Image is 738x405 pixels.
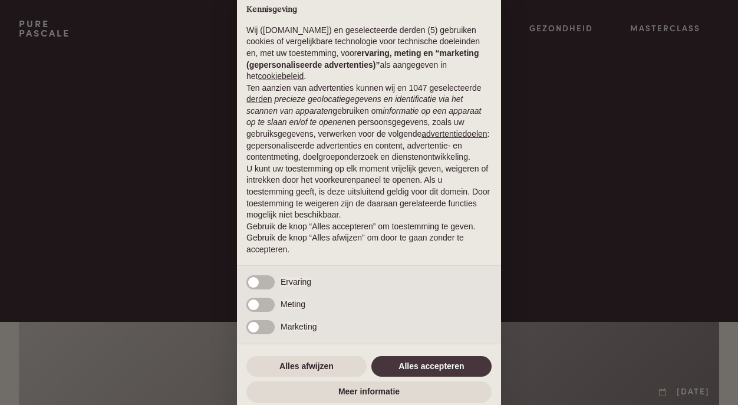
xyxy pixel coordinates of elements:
[246,5,492,15] h2: Kennisgeving
[246,25,492,83] p: Wij ([DOMAIN_NAME]) en geselecteerde derden (5) gebruiken cookies of vergelijkbare technologie vo...
[246,83,492,163] p: Ten aanzien van advertenties kunnen wij en 1047 geselecteerde gebruiken om en persoonsgegevens, z...
[281,277,311,287] span: Ervaring
[371,356,492,377] button: Alles accepteren
[246,48,479,70] strong: ervaring, meting en “marketing (gepersonaliseerde advertenties)”
[421,129,487,140] button: advertentiedoelen
[246,94,463,116] em: precieze geolocatiegegevens en identificatie via het scannen van apparaten
[281,299,305,309] span: Meting
[246,221,492,256] p: Gebruik de knop “Alles accepteren” om toestemming te geven. Gebruik de knop “Alles afwijzen” om d...
[246,163,492,221] p: U kunt uw toestemming op elk moment vrijelijk geven, weigeren of intrekken door het voorkeurenpan...
[246,94,272,106] button: derden
[281,322,317,331] span: Marketing
[246,356,367,377] button: Alles afwijzen
[258,71,304,81] a: cookiebeleid
[246,106,482,127] em: informatie op een apparaat op te slaan en/of te openen
[246,381,492,403] button: Meer informatie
